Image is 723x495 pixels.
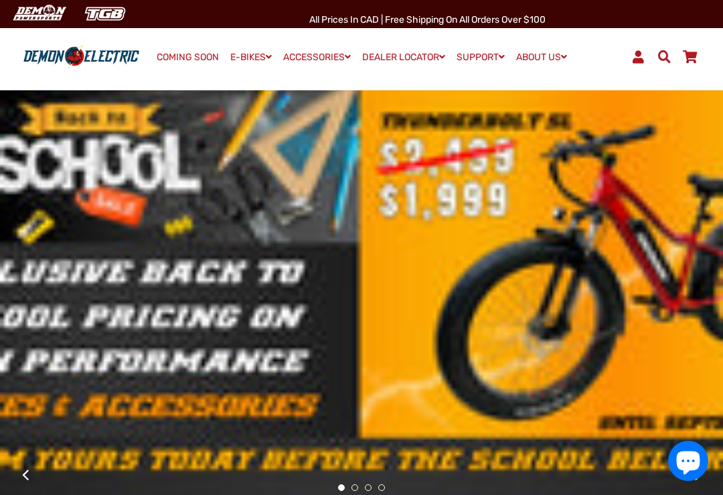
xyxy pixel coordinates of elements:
inbox-online-store-chat: Shopify online store chat [664,441,712,484]
img: Demon Electric [7,3,71,25]
a: DEALER LOCATOR [357,47,450,67]
a: ABOUT US [511,47,572,67]
a: E-BIKES [226,47,276,67]
a: ACCESSORIES [278,47,355,67]
a: COMING SOON [152,48,224,67]
button: 3 of 4 [365,484,372,491]
button: 1 of 4 [338,484,345,491]
button: 2 of 4 [351,484,358,491]
button: 4 of 4 [378,484,385,491]
img: Demon Electric logo [20,45,143,69]
img: TGB Canada [78,3,133,25]
a: SUPPORT [452,47,509,67]
span: All Prices in CAD | Free shipping on all orders over $100 [309,14,546,25]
